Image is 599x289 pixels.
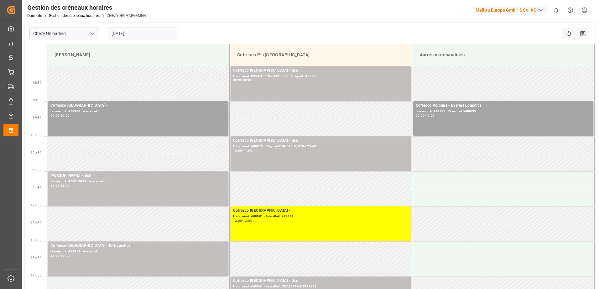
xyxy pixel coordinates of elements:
[50,184,60,187] div: 11:00
[416,114,425,117] div: 09:00
[60,114,70,117] div: 10:00
[31,239,42,242] span: 13 h 00
[233,138,409,144] div: Cofresco [GEOGRAPHIC_DATA] - dss
[31,134,42,137] span: 10 h 00
[50,173,226,179] div: [PERSON_NAME] - skat
[549,3,563,17] button: Afficher 0 nouvelles notifications
[31,256,42,260] span: 13 h 30
[242,219,243,222] div: -
[31,221,42,225] span: 12 h 30
[33,116,42,119] span: 09:30
[563,3,577,17] button: Centre d’aide
[426,114,435,117] div: 10:00
[473,4,549,16] button: Melitta Europa GmbH & Co. KG
[233,74,409,79] div: Livraison# :WGM 3737G / WPZ 05JK - Plaque# :488786
[29,28,99,39] input: Type à rechercher/sélectionner
[243,219,252,222] div: 13:00
[243,79,252,82] div: 09:00
[49,13,100,18] a: Gestion des créneaux horaires
[27,13,42,18] a: Domicile
[31,204,42,207] span: 12 h 00
[87,29,97,38] button: Ouvrir le menu
[242,149,243,152] div: -
[60,184,70,187] div: 12:00
[233,79,242,82] div: 08:00
[50,254,60,257] div: 13:00
[233,278,409,284] div: Cofresco [GEOGRAPHIC_DATA] - dss
[33,169,42,172] span: 11:00
[50,114,60,117] div: 09:00
[31,151,42,155] span: 10 h 30
[108,28,177,39] input: JJ-MM-AAAA
[476,7,537,13] font: Melitta Europa GmbH & Co. KG
[33,99,42,102] span: 09:00
[242,79,243,82] div: -
[60,184,60,187] div: -
[417,49,590,61] div: Autres marchandises
[50,179,226,184] div: Livraison# :400052085 - Assiette# :
[233,144,409,149] div: Livraison# :488873 - Plaque#:P GN025LC/WGM7294R
[233,214,409,219] div: Livraison# :488881 - Assiette# :488881
[52,49,224,61] div: [PERSON_NAME]
[233,208,409,214] div: Cofresco [GEOGRAPHIC_DATA] -
[233,68,409,74] div: Cofresco [GEOGRAPHIC_DATA] - dss
[233,149,242,152] div: 10:00
[50,109,226,114] div: Livraison# :488900 - Assiette# :
[27,3,148,12] div: Gestion des créneaux horaires
[233,219,242,222] div: 12:00
[33,186,42,190] span: 11:30
[416,103,591,109] div: Cofresco Pologne - Everest Logistics
[235,49,407,61] div: Cofresco PL/[GEOGRAPHIC_DATA]
[416,109,591,114] div: Livraison# :488935 - Planche# :488935
[60,114,60,117] div: -
[50,243,226,249] div: Cofresco [GEOGRAPHIC_DATA] - ID Logistics
[60,254,70,257] div: 14:00
[243,149,252,152] div: 11:00
[50,249,226,254] div: Livraison# :488859 - Assiette# :
[50,103,226,109] div: Cofresco [GEOGRAPHIC_DATA] -
[33,81,42,84] span: 08:30
[31,274,42,277] span: 14 h 00
[425,114,425,117] div: -
[60,254,60,257] div: -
